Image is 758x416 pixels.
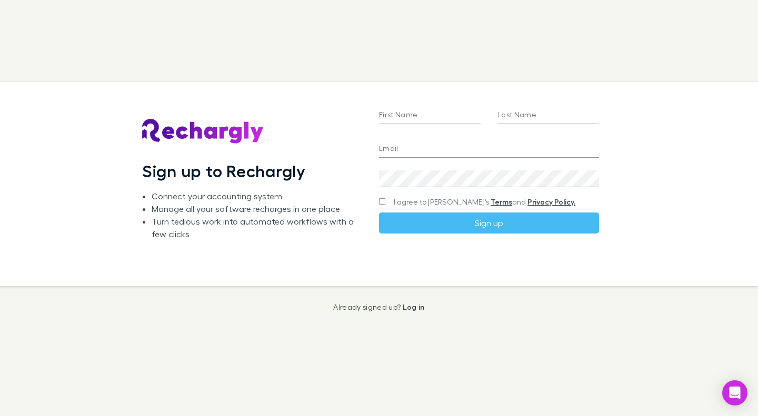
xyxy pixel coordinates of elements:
li: Connect your accounting system [152,190,362,202]
h1: Sign up to Rechargly [142,161,306,181]
button: Sign up [379,212,599,234]
div: Open Intercom Messenger [722,380,747,405]
li: Manage all your software recharges in one place [152,202,362,215]
span: I agree to [PERSON_NAME]’s and [394,197,575,207]
li: Turn tedious work into automated workflows with a few clicks [152,215,362,240]
a: Terms [491,197,512,206]
a: Privacy Policy. [527,197,575,206]
img: Rechargly's Logo [142,119,264,144]
p: Already signed up? [333,303,424,311]
a: Log in [403,302,425,311]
